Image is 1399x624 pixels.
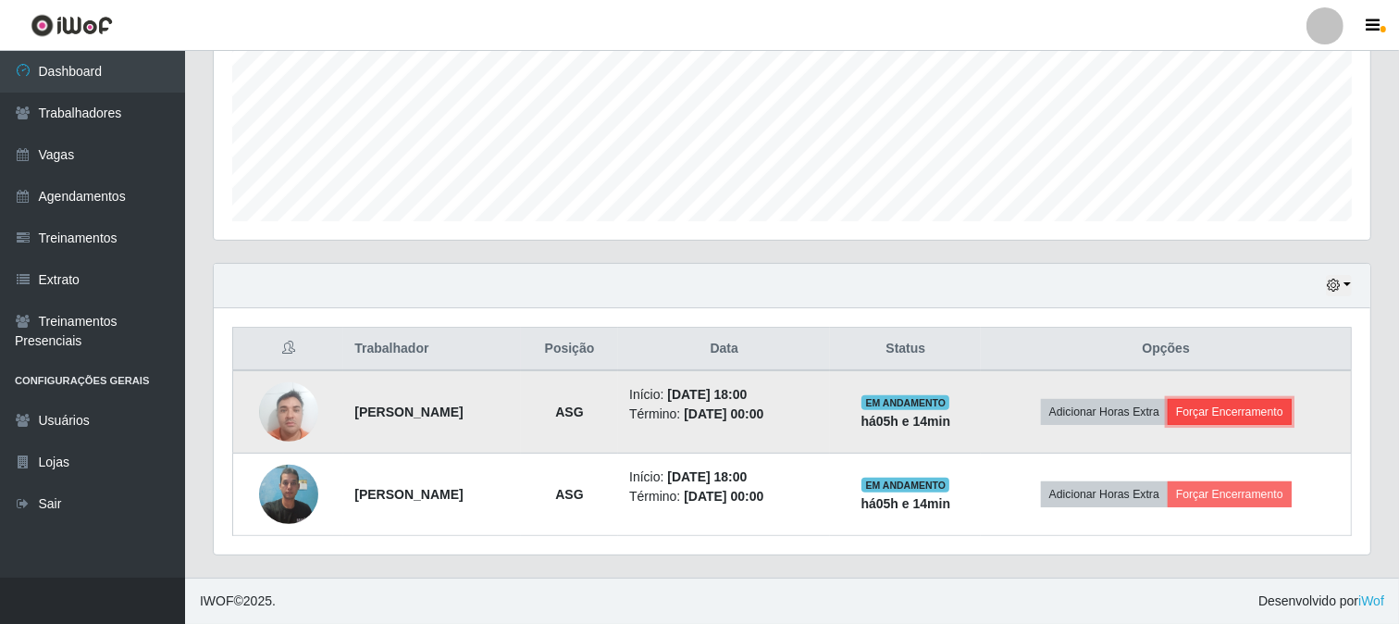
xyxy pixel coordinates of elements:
button: Adicionar Horas Extra [1041,481,1168,507]
th: Data [618,328,830,371]
span: Desenvolvido por [1258,592,1384,611]
li: Início: [629,468,819,487]
time: [DATE] 18:00 [667,387,747,402]
strong: [PERSON_NAME] [354,487,463,502]
strong: [PERSON_NAME] [354,405,463,419]
time: [DATE] 00:00 [684,489,763,504]
button: Forçar Encerramento [1168,399,1292,425]
span: © 2025 . [200,592,276,611]
span: IWOF [200,593,234,608]
button: Adicionar Horas Extra [1041,399,1168,425]
span: EM ANDAMENTO [861,478,949,493]
span: EM ANDAMENTO [861,395,949,410]
time: [DATE] 00:00 [684,406,763,421]
strong: há 05 h e 14 min [861,496,951,511]
strong: ASG [555,405,583,419]
img: 1678478757284.jpeg [259,372,318,451]
img: 1754604170144.jpeg [259,455,318,533]
time: [DATE] 18:00 [667,469,747,484]
a: iWof [1358,593,1384,608]
li: Início: [629,385,819,405]
strong: há 05 h e 14 min [861,414,951,429]
li: Término: [629,405,819,424]
img: CoreUI Logo [31,14,113,37]
th: Opções [981,328,1351,371]
button: Forçar Encerramento [1168,481,1292,507]
th: Trabalhador [343,328,521,371]
th: Posição [521,328,618,371]
th: Status [830,328,981,371]
li: Término: [629,487,819,506]
strong: ASG [555,487,583,502]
